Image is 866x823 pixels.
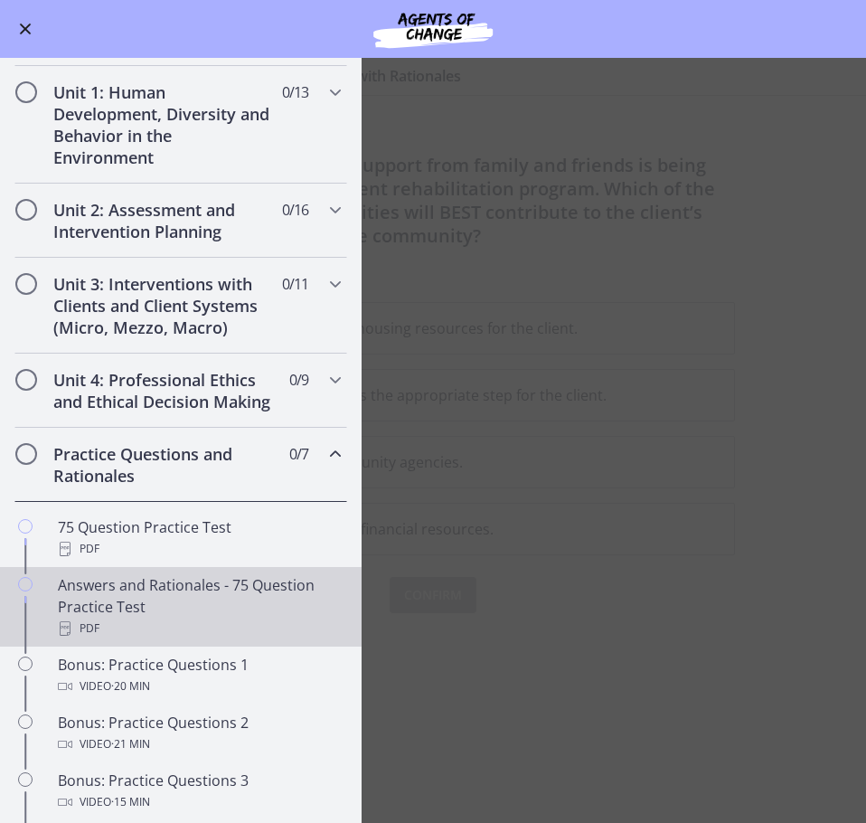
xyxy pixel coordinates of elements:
[53,369,274,412] h2: Unit 4: Professional Ethics and Ethical Decision Making
[289,443,308,465] span: 0 / 7
[58,676,340,697] div: Video
[53,199,274,242] h2: Unit 2: Assessment and Intervention Planning
[58,618,340,639] div: PDF
[53,443,274,487] h2: Practice Questions and Rationales
[58,712,340,755] div: Bonus: Practice Questions 2
[58,733,340,755] div: Video
[53,81,274,168] h2: Unit 1: Human Development, Diversity and Behavior in the Environment
[289,369,308,391] span: 0 / 9
[53,273,274,338] h2: Unit 3: Interventions with Clients and Client Systems (Micro, Mezzo, Macro)
[14,18,36,40] button: Enable menu
[282,273,308,295] span: 0 / 11
[325,7,541,51] img: Agents of Change
[58,516,340,560] div: 75 Question Practice Test
[58,770,340,813] div: Bonus: Practice Questions 3
[58,791,340,813] div: Video
[58,574,340,639] div: Answers and Rationales - 75 Question Practice Test
[111,733,150,755] span: · 21 min
[111,791,150,813] span: · 15 min
[58,654,340,697] div: Bonus: Practice Questions 1
[282,199,308,221] span: 0 / 16
[282,81,308,103] span: 0 / 13
[58,538,340,560] div: PDF
[111,676,150,697] span: · 20 min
